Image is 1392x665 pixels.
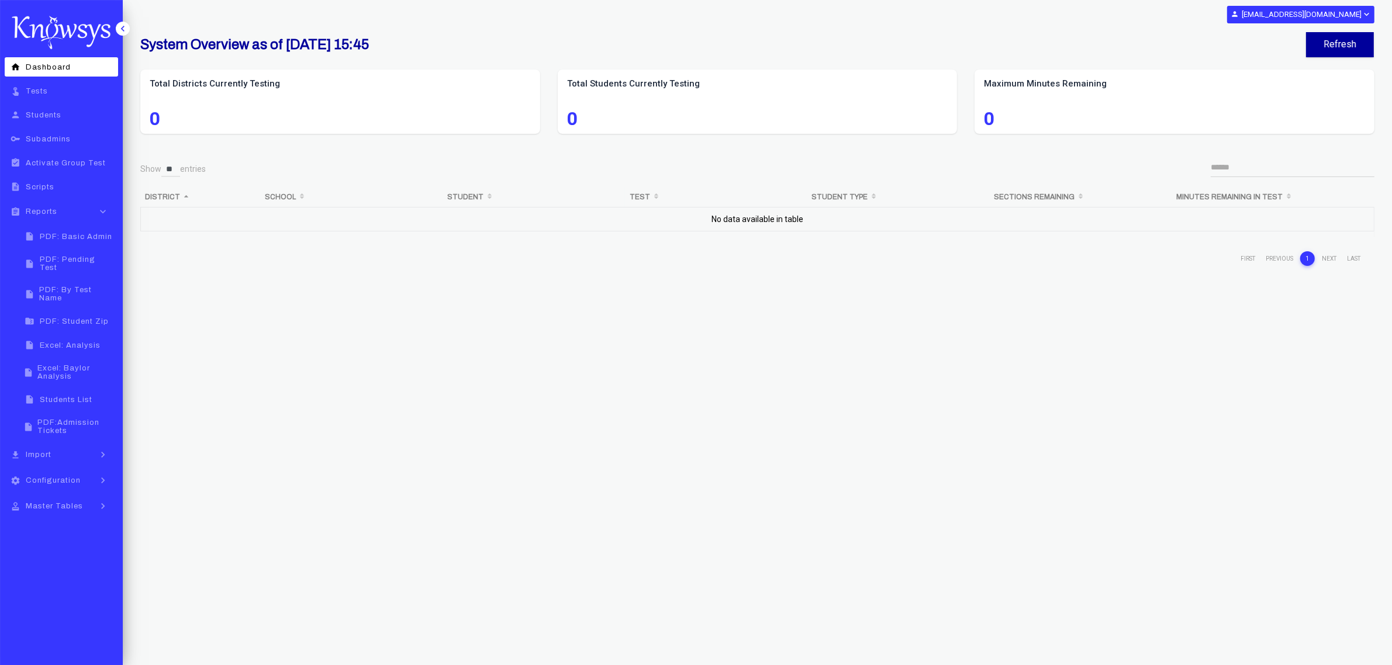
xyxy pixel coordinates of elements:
[994,193,1075,201] b: Sections Remaining
[140,161,206,177] label: Show entries
[811,193,868,201] b: Student Type
[625,187,807,207] th: Test: activate to sort column ascending
[94,474,112,486] i: keyboard_arrow_right
[26,183,54,191] span: Scripts
[8,207,23,217] i: assignment
[26,476,81,484] span: Configuration
[260,187,443,207] th: School: activate to sort column ascending
[140,207,1374,237] td: No data available in table
[37,364,115,380] span: Excel: Baylor Analysis
[22,394,37,404] i: insert_drive_file
[161,161,180,177] select: Showentries
[1172,187,1374,207] th: Minutes Remaining in Test: activate to sort column ascending
[26,159,106,167] span: Activate Group Test
[8,450,23,460] i: file_download
[140,37,369,52] b: System Overview as of [DATE] 15:45
[26,87,48,95] span: Tests
[150,78,531,90] label: Total Districts Currently Testing
[22,340,37,350] i: insert_drive_file
[94,449,112,460] i: keyboard_arrow_right
[22,316,37,326] i: folder_zip
[40,255,115,272] span: PDF: Pending Test
[630,193,650,201] b: Test
[26,135,71,143] span: Subadmins
[567,112,948,126] span: 0
[8,476,23,486] i: settings
[265,193,296,201] b: School
[94,206,112,217] i: keyboard_arrow_down
[1242,10,1362,19] b: [EMAIL_ADDRESS][DOMAIN_NAME]
[8,158,23,168] i: assignment_turned_in
[447,193,483,201] b: Student
[117,23,129,34] i: keyboard_arrow_left
[26,111,61,119] span: Students
[8,110,23,120] i: person
[40,317,109,325] span: PDF: Student Zip
[1176,193,1283,201] b: Minutes Remaining in Test
[94,500,112,512] i: keyboard_arrow_right
[984,78,1365,90] label: Maximum Minutes Remaining
[8,62,23,72] i: home
[984,112,1365,126] span: 0
[1231,10,1239,18] i: person
[22,422,34,432] i: insert_drive_file
[39,286,115,302] span: PDF: By Test Name
[1362,9,1370,19] i: expand_more
[150,112,531,126] span: 0
[8,134,23,144] i: key
[1300,251,1315,266] a: 1
[40,396,92,404] span: Students List
[567,78,948,90] label: Total Students Currently Testing
[989,187,1172,207] th: Sections Remaining: activate to sort column ascending
[807,187,989,207] th: Student Type: activate to sort column ascending
[8,501,23,511] i: approval
[26,63,71,71] span: Dashboard
[37,418,115,435] span: PDF:Admission Tickets
[140,187,260,207] th: District: activate to sort column descending
[8,86,23,96] i: touch_app
[26,207,57,216] span: Reports
[22,368,34,377] i: insert_drive_file
[22,231,37,241] i: insert_drive_file
[40,341,101,349] span: Excel: Analysis
[145,193,180,201] b: District
[26,451,51,459] span: Import
[26,502,83,510] span: Master Tables
[443,187,625,207] th: Student: activate to sort column ascending
[22,289,36,299] i: insert_drive_file
[40,233,112,241] span: PDF: Basic Admin
[22,259,37,269] i: insert_drive_file
[1306,32,1374,57] button: Refresh
[8,182,23,192] i: description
